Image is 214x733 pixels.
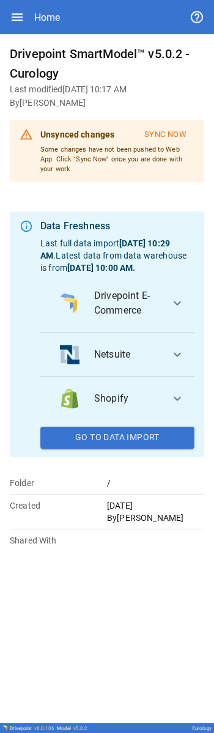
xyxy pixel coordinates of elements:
[10,534,107,547] p: Shared With
[40,219,194,234] div: Data Freshness
[40,377,194,421] button: data_logoShopify
[40,237,194,274] p: Last full data import . Latest data from data warehouse is from
[192,726,212,731] div: Curology
[40,427,194,449] button: Go To Data Import
[40,333,194,377] button: data_logoNetsuite
[107,477,204,489] p: /
[94,347,160,362] span: Netsuite
[40,238,170,260] b: [DATE] 10:29 AM
[10,83,204,97] h6: Last modified [DATE] 10:17 AM
[107,512,204,524] p: By [PERSON_NAME]
[60,389,79,408] img: data_logo
[10,726,54,731] div: Drivepoint
[94,289,160,318] span: Drivepoint E-Commerce
[107,499,204,512] p: [DATE]
[67,263,135,273] b: [DATE] 10:00 AM .
[2,725,7,730] img: Drivepoint
[34,726,54,731] span: v 6.0.106
[170,296,185,311] span: expand_more
[34,12,60,23] div: Home
[94,391,160,406] span: Shopify
[10,44,204,83] h6: Drivepoint SmartModel™ v5.0.2 - Curology
[60,293,77,313] img: data_logo
[40,130,114,139] b: Unsynced changes
[10,477,107,489] p: Folder
[170,391,185,406] span: expand_more
[136,125,194,145] button: Sync Now
[170,347,185,362] span: expand_more
[40,145,194,174] p: Some changes have not been pushed to Web App. Click "Sync Now" once you are done with your work
[10,499,107,512] p: Created
[10,97,204,110] h6: By [PERSON_NAME]
[73,726,87,731] span: v 5.0.2
[60,345,79,364] img: data_logo
[57,726,87,731] div: Model
[40,274,194,333] button: data_logoDrivepoint E-Commerce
